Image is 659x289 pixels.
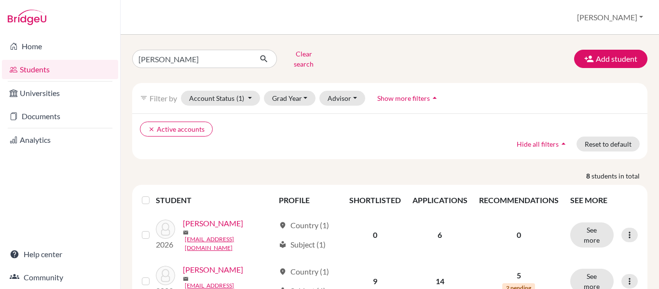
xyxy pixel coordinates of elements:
[279,266,329,277] div: Country (1)
[183,230,189,235] span: mail
[2,245,118,264] a: Help center
[2,60,118,79] a: Students
[156,239,175,250] p: 2026
[573,8,647,27] button: [PERSON_NAME]
[2,130,118,150] a: Analytics
[517,140,559,148] span: Hide all filters
[148,126,155,133] i: clear
[279,268,287,275] span: location_on
[279,241,287,248] span: local_library
[185,235,275,252] a: [EMAIL_ADDRESS][DOMAIN_NAME]
[8,10,46,25] img: Bridge-U
[407,212,473,258] td: 6
[319,91,365,106] button: Advisor
[591,171,647,181] span: students in total
[2,268,118,287] a: Community
[140,94,148,102] i: filter_list
[183,218,243,229] a: [PERSON_NAME]
[277,46,330,71] button: Clear search
[508,137,577,151] button: Hide all filtersarrow_drop_up
[430,93,439,103] i: arrow_drop_up
[279,239,326,250] div: Subject (1)
[369,91,448,106] button: Show more filtersarrow_drop_up
[183,264,243,275] a: [PERSON_NAME]
[150,94,177,103] span: Filter by
[156,220,175,239] img: Faraj, Gabriel
[473,189,564,212] th: RECOMMENDATIONS
[343,189,407,212] th: SHORTLISTED
[183,276,189,282] span: mail
[577,137,640,151] button: Reset to default
[156,266,175,285] img: Faraj, Sebastian
[156,189,273,212] th: STUDENT
[479,229,559,241] p: 0
[181,91,260,106] button: Account Status(1)
[2,107,118,126] a: Documents
[343,212,407,258] td: 0
[273,189,343,212] th: PROFILE
[2,37,118,56] a: Home
[407,189,473,212] th: APPLICATIONS
[574,50,647,68] button: Add student
[140,122,213,137] button: clearActive accounts
[586,171,591,181] strong: 8
[479,270,559,281] p: 5
[564,189,644,212] th: SEE MORE
[264,91,316,106] button: Grad Year
[279,221,287,229] span: location_on
[2,83,118,103] a: Universities
[279,220,329,231] div: Country (1)
[570,222,614,248] button: See more
[377,94,430,102] span: Show more filters
[236,94,244,102] span: (1)
[559,139,568,149] i: arrow_drop_up
[132,50,252,68] input: Find student by name...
